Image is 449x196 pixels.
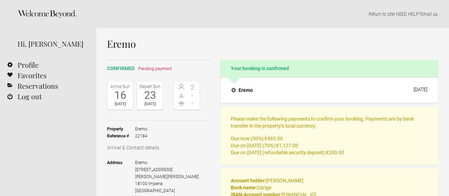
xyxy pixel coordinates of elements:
span: 2 [187,84,198,91]
div: [DATE] [139,101,161,108]
span: 18100 [135,181,147,186]
span: [STREET_ADDRESS][PERSON_NAME][PERSON_NAME] [135,167,199,179]
div: 23 [139,90,161,101]
span: - [187,92,198,99]
div: Arrive Sun [109,83,131,90]
span: Eremo [135,126,147,133]
h3: Arrival & Contact details [107,144,212,151]
flynt-currency: €1,127.00 [276,143,298,148]
strong: Reference # [107,133,135,140]
h4: Eremo [232,87,253,94]
h2: Your booking is confirmed [220,60,438,77]
flynt-currency: €200.00 [326,150,344,155]
div: [DATE] [414,87,427,92]
div: [DATE] [109,101,131,108]
div: Hi, [PERSON_NAME] [18,39,86,49]
p: | NEED HELP? . [107,11,438,18]
span: Pending payment [138,66,172,71]
strong: Bank name: [231,185,257,190]
flynt-currency: €483.00 [264,136,283,141]
span: Imperia [148,181,162,186]
span: - [187,100,198,107]
span: Eremo [135,160,147,165]
span: 22184 [135,133,147,140]
div: 16 [109,90,131,101]
p: Please make the following payments to confirm your booking. Payments are by bank transfer in the ... [231,115,428,129]
a: Return to site [369,11,394,17]
button: Eremo [DATE] [226,83,433,97]
a: Email us [421,11,437,17]
h1: Eremo [107,39,438,49]
span: [GEOGRAPHIC_DATA] [135,188,175,193]
strong: Account holder: [231,178,266,183]
p: Due now (30%): Due on [DATE] (70%): Due on [DATE] (refundable security deposit): [231,135,428,156]
h2: confirmed [107,65,212,72]
strong: Property [107,126,135,133]
div: Depart Sun [139,83,161,90]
